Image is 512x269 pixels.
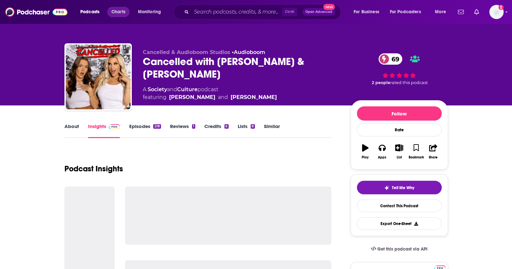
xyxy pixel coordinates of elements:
span: Get this podcast via API [377,246,427,252]
button: Play [357,140,374,163]
span: New [323,4,335,10]
span: For Business [354,7,379,16]
button: Apps [374,140,391,163]
div: Play [362,156,369,159]
span: Podcasts [80,7,99,16]
a: Culture [177,86,198,92]
span: Tell Me Why [392,185,414,190]
span: rated this podcast [390,80,428,85]
button: List [391,140,407,163]
div: A podcast [143,86,277,101]
span: Ctrl K [282,8,297,16]
svg: Add a profile image [498,5,504,10]
a: Contact This Podcast [357,199,442,212]
div: Rate [357,123,442,136]
span: Monitoring [138,7,161,16]
button: open menu [386,7,430,17]
img: Podchaser Pro [109,124,120,129]
a: InsightsPodchaser Pro [88,123,120,138]
a: Audioboom [234,49,265,55]
div: Apps [378,156,386,159]
a: About [64,123,79,138]
span: More [435,7,446,16]
img: tell me why sparkle [384,185,389,190]
div: 6 [224,124,228,129]
button: Show profile menu [489,5,504,19]
div: Search podcasts, credits, & more... [180,5,347,19]
button: open menu [133,7,169,17]
button: Follow [357,106,442,121]
a: Similar [264,123,280,138]
a: Lists8 [238,123,255,138]
div: 69 2 peoplerated this podcast [351,49,448,90]
a: Show notifications dropdown [455,6,466,17]
button: tell me why sparkleTell Me Why [357,181,442,194]
span: • [232,49,265,55]
span: and [218,93,228,101]
button: open menu [76,7,108,17]
div: 218 [153,124,161,129]
span: featuring [143,93,277,101]
button: Open AdvancedNew [302,8,335,16]
button: Share [425,140,441,163]
a: Reviews1 [170,123,195,138]
img: Podchaser - Follow, Share and Rate Podcasts [5,6,67,18]
a: Get this podcast via API [366,241,433,257]
a: 69 [379,53,403,65]
span: For Podcasters [390,7,421,16]
div: Share [429,156,438,159]
button: open menu [349,7,387,17]
a: Episodes218 [129,123,161,138]
button: open menu [430,7,454,17]
div: 1 [192,124,195,129]
span: Cancelled & Audioboom Studios [143,49,230,55]
a: Show notifications dropdown [472,6,482,17]
img: User Profile [489,5,504,19]
input: Search podcasts, credits, & more... [191,7,282,17]
span: Open Advanced [305,10,332,14]
div: List [397,156,402,159]
button: Bookmark [408,140,425,163]
div: 8 [251,124,255,129]
a: [PERSON_NAME] [231,93,277,101]
span: Logged in as evankrask [489,5,504,19]
div: Bookmark [408,156,424,159]
a: Society [148,86,167,92]
a: [PERSON_NAME] [169,93,215,101]
button: Export One-Sheet [357,217,442,230]
span: and [167,86,177,92]
img: Cancelled with Tana Mongeau & Brooke Schofield [66,45,131,109]
span: Charts [111,7,125,16]
a: Credits6 [204,123,228,138]
a: Charts [107,7,129,17]
h1: Podcast Insights [64,164,123,174]
span: 69 [385,53,403,65]
span: 2 people [372,80,390,85]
